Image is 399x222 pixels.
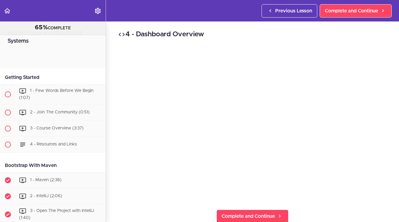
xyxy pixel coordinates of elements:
h2: 4 - Dashboard Overview [118,29,387,40]
a: Complete and Continue [320,4,392,18]
span: Complete and Continue [325,7,378,15]
span: 1 - Few Words Before We Begin (1:07) [19,89,94,100]
span: 65% [35,24,48,31]
span: Complete and Continue [222,213,275,220]
span: Previous Lesson [275,7,312,15]
a: Previous Lesson [262,4,317,18]
div: COMPLETE [8,24,98,32]
span: 2 - Join The Community (0:51) [30,110,90,114]
span: 4 - Resources and Links [30,142,77,146]
span: 3 - Open The Project with IntelliJ (1:40) [19,209,94,220]
span: 3 - Course Overview (3:37) [30,126,84,130]
svg: Back to course curriculum [4,7,11,15]
svg: Settings Menu [94,7,101,15]
span: 1 - Maven (2:38) [30,178,61,182]
span: 2 - IntelliJ (2:06) [30,194,62,198]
